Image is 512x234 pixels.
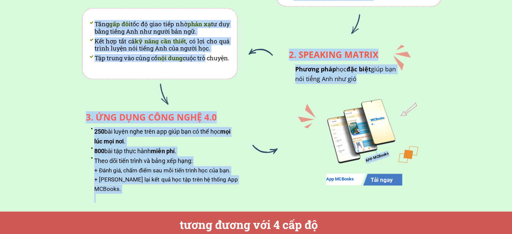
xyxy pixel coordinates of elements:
li: Tập trung vào củng cố cuộc trò chuyện. [90,55,230,62]
li: Tăng tốc độ giao tiếp nhờ tư duy bằng tiếng Anh như người bản ngữ. [90,21,230,37]
div: + Đánh giá, chấm điểm sau mỗi tiến trình học của bạn. + [PERSON_NAME] lại kết quả học tập trên hệ... [94,166,253,203]
span: kỹ năng cần thiết [135,37,186,45]
li: bài tập thực hành . [91,146,237,156]
span: nội dung [158,54,183,62]
li: bài luyện nghe trên app giúp bạn có thể học . [91,127,237,146]
li: Theo dõi tiến trình và bảng xếp hạng: [91,156,237,166]
div: 2. SPEAKING MATRIX [283,49,378,60]
h3: App MCBooks [326,176,374,183]
h3: Tải ngay [370,175,419,185]
div: 3. ỨNG DỤNG CÔNG NGHỆ 4.0 [72,112,217,123]
span: Phương pháp [295,65,336,73]
span: mọi lúc mọi nơi [94,128,230,145]
span: phản xạ [187,20,211,28]
span: gấp đôi [109,20,131,28]
li: Kết hợp tất cả , có lợi cho quá trình luyện nói tiếng Anh của người học. [90,38,230,55]
div: học giúp bạn nói tiếng Anh như gió [295,64,396,84]
span: đặc biệt [346,65,371,73]
span: miễn phí [151,147,174,155]
span: 800 [94,147,104,155]
span: 250 [94,128,104,135]
b: tương đương với 4 cấp độ [180,215,318,234]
